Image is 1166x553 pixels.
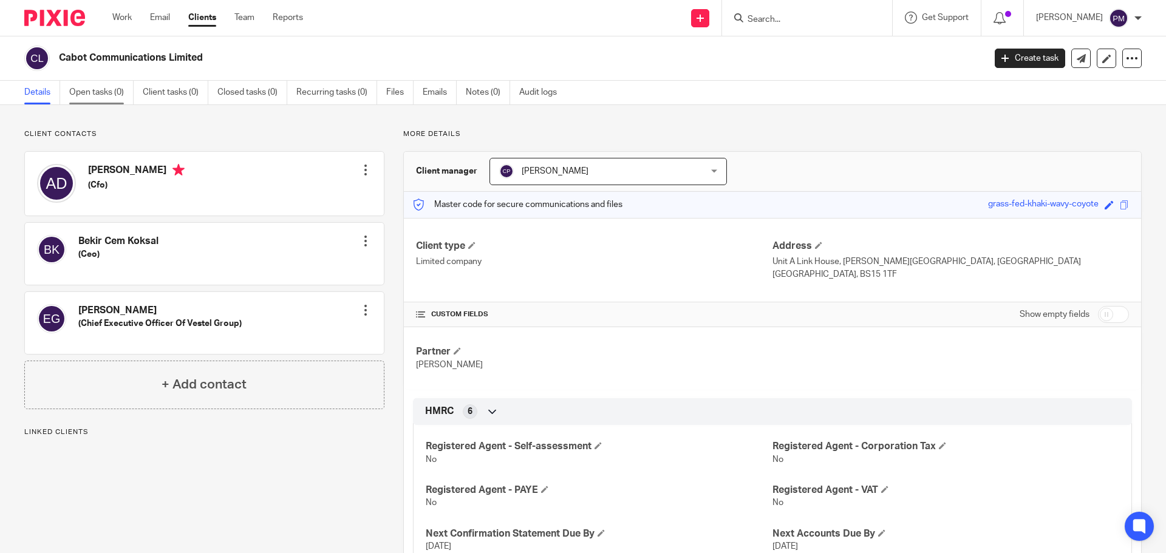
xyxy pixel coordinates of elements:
[416,361,483,369] span: [PERSON_NAME]
[112,12,132,24] a: Work
[37,235,66,264] img: svg%3E
[78,248,159,260] h5: (Ceo)
[416,345,772,358] h4: Partner
[69,81,134,104] a: Open tasks (0)
[772,455,783,464] span: No
[386,81,414,104] a: Files
[78,235,159,248] h4: Bekir Cem Koksal
[922,13,969,22] span: Get Support
[426,528,772,540] h4: Next Confirmation Statement Due By
[466,81,510,104] a: Notes (0)
[162,375,247,394] h4: + Add contact
[24,427,384,437] p: Linked clients
[403,129,1142,139] p: More details
[88,179,185,191] h5: (Cfo)
[772,484,1119,497] h4: Registered Agent - VAT
[746,15,856,25] input: Search
[150,12,170,24] a: Email
[24,46,50,71] img: svg%3E
[78,304,242,317] h4: [PERSON_NAME]
[188,12,216,24] a: Clients
[1036,12,1103,24] p: [PERSON_NAME]
[772,542,798,551] span: [DATE]
[499,164,514,178] img: svg%3E
[1109,8,1128,28] img: svg%3E
[24,129,384,139] p: Client contacts
[426,542,451,551] span: [DATE]
[24,81,60,104] a: Details
[217,81,287,104] a: Closed tasks (0)
[995,49,1065,68] a: Create task
[296,81,377,104] a: Recurring tasks (0)
[468,405,472,418] span: 6
[519,81,566,104] a: Audit logs
[59,52,793,64] h2: Cabot Communications Limited
[423,81,457,104] a: Emails
[425,405,454,418] span: HMRC
[426,484,772,497] h4: Registered Agent - PAYE
[172,164,185,176] i: Primary
[426,498,437,507] span: No
[413,198,622,211] p: Master code for secure communications and files
[522,167,588,175] span: [PERSON_NAME]
[234,12,254,24] a: Team
[772,240,1129,253] h4: Address
[988,198,1099,212] div: grass-fed-khaki-wavy-coyote
[416,165,477,177] h3: Client manager
[273,12,303,24] a: Reports
[416,240,772,253] h4: Client type
[24,10,85,26] img: Pixie
[426,440,772,453] h4: Registered Agent - Self-assessment
[416,310,772,319] h4: CUSTOM FIELDS
[143,81,208,104] a: Client tasks (0)
[772,498,783,507] span: No
[772,440,1119,453] h4: Registered Agent - Corporation Tax
[78,317,242,330] h5: (Chief Executive Officer Of Vestel Group)
[772,528,1119,540] h4: Next Accounts Due By
[772,256,1129,268] p: Unit A Link House, [PERSON_NAME][GEOGRAPHIC_DATA], [GEOGRAPHIC_DATA]
[37,164,76,203] img: svg%3E
[416,256,772,268] p: Limited company
[88,164,185,179] h4: [PERSON_NAME]
[1020,308,1089,321] label: Show empty fields
[426,455,437,464] span: No
[772,268,1129,280] p: [GEOGRAPHIC_DATA], BS15 1TF
[37,304,66,333] img: svg%3E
